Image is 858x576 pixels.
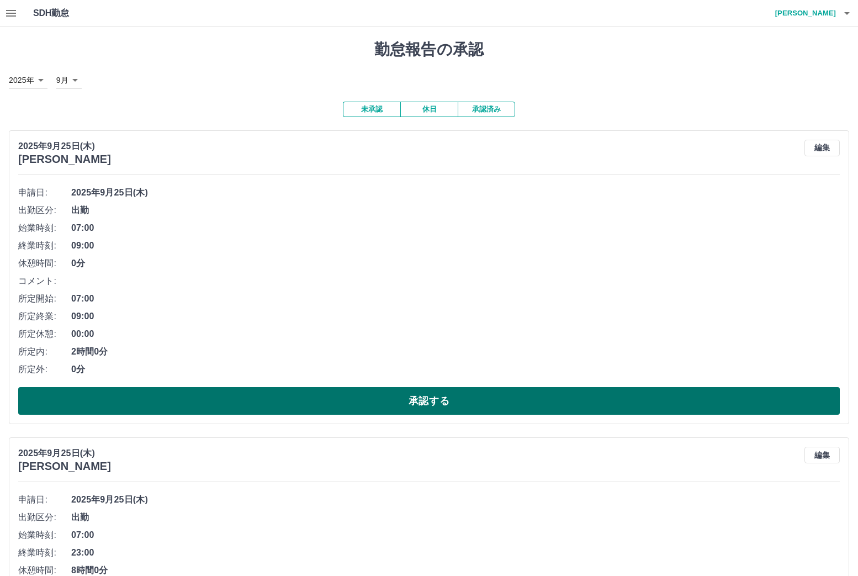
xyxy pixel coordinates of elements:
[804,447,840,463] button: 編集
[71,292,840,305] span: 07:00
[18,153,111,166] h3: [PERSON_NAME]
[71,186,840,199] span: 2025年9月25日(木)
[18,239,71,252] span: 終業時刻:
[18,221,71,235] span: 始業時刻:
[18,186,71,199] span: 申請日:
[18,292,71,305] span: 所定開始:
[18,327,71,341] span: 所定休憩:
[71,310,840,323] span: 09:00
[18,493,71,506] span: 申請日:
[18,140,111,153] p: 2025年9月25日(木)
[18,529,71,542] span: 始業時刻:
[18,204,71,217] span: 出勤区分:
[71,221,840,235] span: 07:00
[18,274,71,288] span: コメント:
[71,239,840,252] span: 09:00
[71,257,840,270] span: 0分
[71,493,840,506] span: 2025年9月25日(木)
[18,345,71,358] span: 所定内:
[18,460,111,473] h3: [PERSON_NAME]
[71,511,840,524] span: 出勤
[71,345,840,358] span: 2時間0分
[71,327,840,341] span: 00:00
[18,511,71,524] span: 出勤区分:
[9,72,47,88] div: 2025年
[9,40,849,59] h1: 勤怠報告の承認
[56,72,82,88] div: 9月
[804,140,840,156] button: 編集
[400,102,458,117] button: 休日
[18,363,71,376] span: 所定外:
[71,546,840,559] span: 23:00
[18,257,71,270] span: 休憩時間:
[18,310,71,323] span: 所定終業:
[18,546,71,559] span: 終業時刻:
[18,447,111,460] p: 2025年9月25日(木)
[18,387,840,415] button: 承認する
[71,363,840,376] span: 0分
[343,102,400,117] button: 未承認
[71,204,840,217] span: 出勤
[71,529,840,542] span: 07:00
[458,102,515,117] button: 承認済み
